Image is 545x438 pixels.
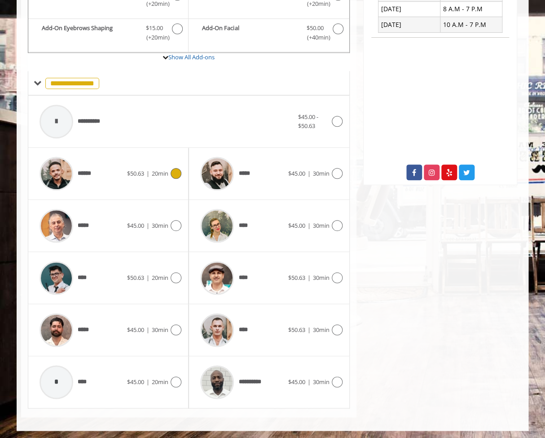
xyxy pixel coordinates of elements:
span: | [308,169,311,177]
span: | [308,378,311,386]
a: Show All Add-ons [168,53,215,61]
span: | [146,169,149,177]
span: $45.00 - $50.63 [298,113,318,130]
span: 20min [152,169,168,177]
span: 30min [313,274,330,282]
span: $15.00 [145,23,163,33]
td: 10 A.M - 7 P.M [440,17,502,32]
span: $45.00 [127,221,144,230]
span: $45.00 [127,378,144,386]
span: 30min [152,326,168,334]
span: $45.00 [127,326,144,334]
span: $45.00 [288,169,305,177]
label: Add-On Eyebrows Shaping [33,23,184,44]
span: $50.00 [307,23,324,33]
b: Add-On Facial [202,23,297,42]
span: | [146,221,149,230]
span: | [308,326,311,334]
span: | [146,274,149,282]
span: 20min [152,378,168,386]
span: 30min [313,169,330,177]
span: | [146,326,149,334]
td: [DATE] [378,17,440,32]
span: | [308,221,311,230]
span: 30min [313,378,330,386]
span: $50.63 [288,326,305,334]
td: [DATE] [378,1,440,17]
span: | [308,274,311,282]
span: $50.63 [127,169,144,177]
span: (+20min ) [141,33,167,42]
td: 8 A.M - 7 P.M [440,1,502,17]
span: 30min [152,221,168,230]
span: 30min [313,326,330,334]
span: $45.00 [288,378,305,386]
span: 30min [313,221,330,230]
span: $50.63 [288,274,305,282]
span: $45.00 [288,221,305,230]
b: Add-On Eyebrows Shaping [42,23,136,42]
span: $50.63 [127,274,144,282]
span: 20min [152,274,168,282]
span: (+40min ) [302,33,328,42]
label: Add-On Facial [193,23,344,44]
span: | [146,378,149,386]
